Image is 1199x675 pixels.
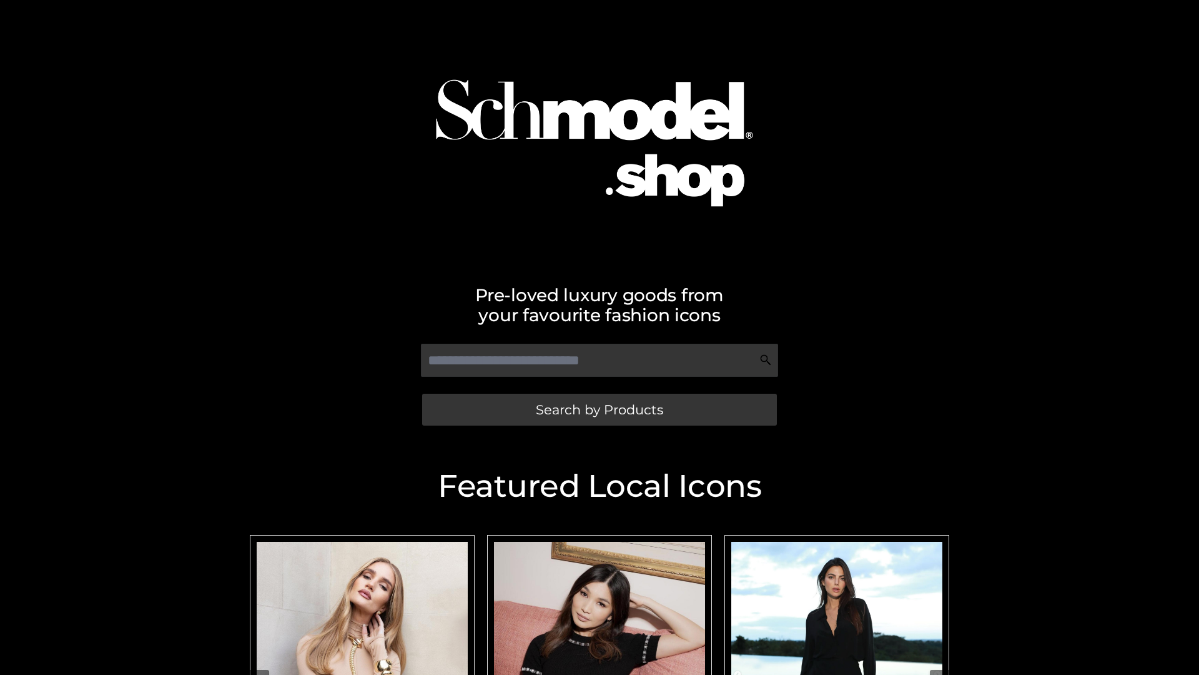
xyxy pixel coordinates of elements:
img: Search Icon [759,354,772,366]
a: Search by Products [422,394,777,426]
h2: Featured Local Icons​ [244,471,955,502]
span: Search by Products [536,403,663,416]
h2: Pre-loved luxury goods from your favourite fashion icons [244,285,955,325]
